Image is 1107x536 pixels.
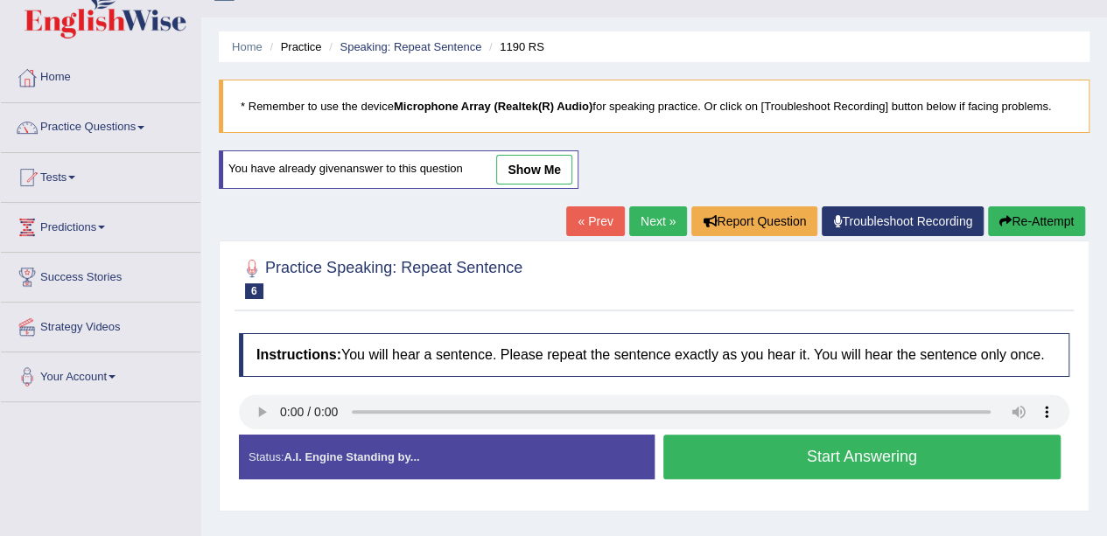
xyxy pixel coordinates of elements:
[284,450,419,463] strong: A.I. Engine Standing by...
[691,206,817,236] button: Report Question
[219,150,578,189] div: You have already given answer to this question
[394,100,592,113] b: Microphone Array (Realtek(R) Audio)
[1,53,200,97] a: Home
[663,435,1061,479] button: Start Answering
[1,352,200,396] a: Your Account
[1,103,200,147] a: Practice Questions
[232,40,263,53] a: Home
[629,206,687,236] a: Next »
[1,203,200,247] a: Predictions
[822,206,984,236] a: Troubleshoot Recording
[496,155,572,184] a: show me
[239,333,1069,377] h4: You will hear a sentence. Please repeat the sentence exactly as you hear it. You will hear the se...
[219,80,1089,133] blockquote: * Remember to use the device for speaking practice. Or click on [Troubleshoot Recording] button b...
[485,38,544,55] li: 1190 RS
[256,347,341,362] b: Instructions:
[245,283,263,299] span: 6
[340,40,481,53] a: Speaking: Repeat Sentence
[239,255,522,299] h2: Practice Speaking: Repeat Sentence
[1,303,200,346] a: Strategy Videos
[566,206,624,236] a: « Prev
[988,206,1085,236] button: Re-Attempt
[1,153,200,197] a: Tests
[1,253,200,296] a: Success Stories
[239,435,655,479] div: Status:
[265,38,321,55] li: Practice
